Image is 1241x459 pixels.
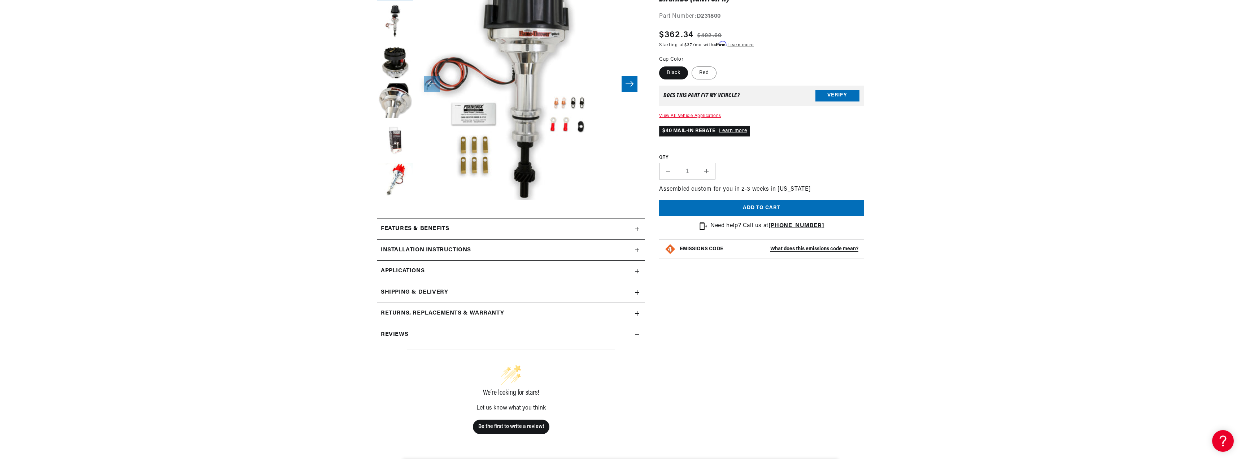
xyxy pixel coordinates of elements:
div: Let us know what you think [407,405,615,411]
a: [PHONE_NUMBER] [768,223,824,229]
div: Part Number: [659,12,864,21]
legend: Cap Color [659,56,684,63]
strong: What does this emissions code mean? [770,246,858,252]
summary: Installation instructions [377,240,645,261]
p: Assembled custom for you in 2-3 weeks in [US_STATE] [659,185,864,194]
button: Load image 6 in gallery view [377,163,413,199]
s: $402.60 [697,31,722,40]
a: Applications [377,261,645,282]
h2: Installation instructions [381,246,471,255]
span: Applications [381,267,424,276]
p: Need help? Call us at [710,221,824,231]
label: Red [692,66,717,79]
div: Does This part fit My vehicle? [663,93,740,99]
span: $37 [684,43,693,47]
strong: EMISSIONS CODE [680,246,723,252]
button: Verify [815,90,859,101]
button: Load image 4 in gallery view [377,83,413,120]
summary: Reviews [377,324,645,345]
button: Slide left [424,76,440,92]
a: Learn more [719,128,747,134]
button: EMISSIONS CODEWhat does this emissions code mean? [680,246,858,252]
summary: Features & Benefits [377,218,645,239]
p: $40 MAIL-IN REBATE [659,126,750,137]
button: Slide right [622,76,637,92]
h2: Returns, Replacements & Warranty [381,309,504,318]
button: Load image 5 in gallery view [377,123,413,159]
a: Learn more - Learn more about Affirm Financing (opens in modal) [727,43,754,47]
div: We’re looking for stars! [407,389,615,397]
h2: Shipping & Delivery [381,288,448,297]
a: View All Vehicle Applications [659,114,721,118]
button: Load image 2 in gallery view [377,4,413,40]
h2: Reviews [381,330,408,339]
span: $362.34 [659,29,693,42]
button: Be the first to write a review! [473,420,549,434]
strong: D231800 [697,13,721,19]
label: QTY [659,155,864,161]
label: Black [659,66,688,79]
summary: Shipping & Delivery [377,282,645,303]
span: Affirm [714,41,726,47]
h2: Features & Benefits [381,224,449,234]
summary: Returns, Replacements & Warranty [377,303,645,324]
img: Emissions code [665,243,676,255]
button: Add to cart [659,200,864,216]
button: Load image 3 in gallery view [377,44,413,80]
p: Starting at /mo with . [659,42,754,48]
